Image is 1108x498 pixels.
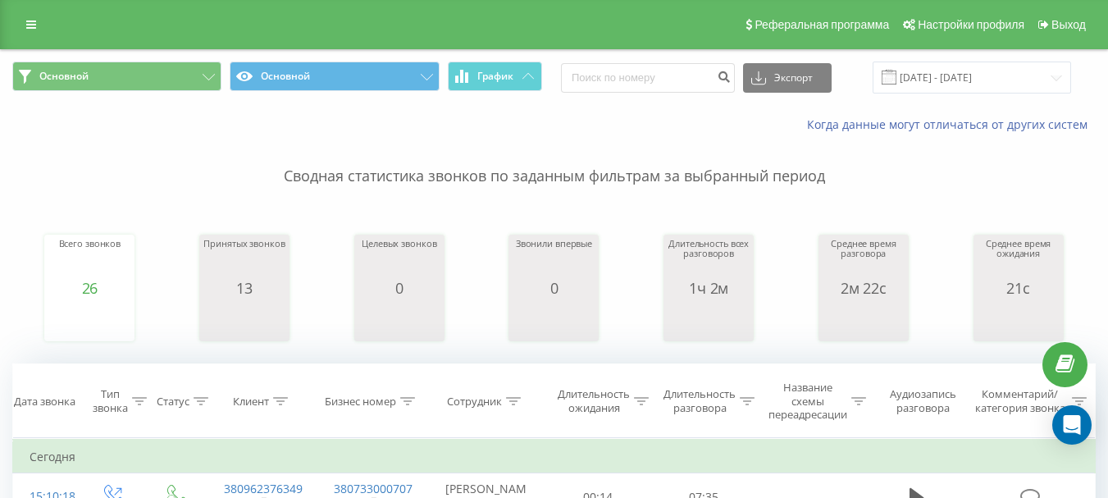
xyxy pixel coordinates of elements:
p: Сводная статистика звонков по заданным фильтрам за выбранный период [12,133,1096,187]
div: Бизнес номер [325,395,396,409]
a: 380962376349 [224,481,303,496]
div: Длительность всех разговоров [668,239,750,280]
div: Звонили впервые [516,239,592,280]
div: 0 [516,280,592,296]
span: Основной [39,70,89,83]
span: Настройки профиля [918,18,1024,31]
div: 0 [362,280,436,296]
div: Всего звонков [59,239,121,280]
div: Сотрудник [447,395,502,409]
input: Поиск по номеру [561,63,735,93]
div: 1ч 2м [668,280,750,296]
div: 26 [59,280,121,296]
span: Выход [1051,18,1086,31]
td: Сегодня [13,441,1096,473]
div: Длительность разговора [663,388,736,416]
div: 2м 22с [823,280,905,296]
div: Open Intercom Messenger [1052,405,1092,445]
div: Аудиозапись разговора [882,388,964,416]
div: Дата звонка [14,395,75,409]
div: Среднее время разговора [823,239,905,280]
div: Среднее время ожидания [978,239,1060,280]
a: 380733000707 [334,481,413,496]
div: 13 [203,280,285,296]
div: Клиент [233,395,269,409]
span: Реферальная программа [755,18,889,31]
div: Название схемы переадресации [768,381,847,423]
div: Комментарий/категория звонка [972,388,1068,416]
button: График [448,62,542,91]
span: График [477,71,513,82]
div: 21с [978,280,1060,296]
div: Тип звонка [93,388,128,416]
div: Принятых звонков [203,239,285,280]
div: Длительность ожидания [558,388,630,416]
div: Целевых звонков [362,239,436,280]
a: Когда данные могут отличаться от других систем [807,117,1096,132]
button: Основной [12,62,221,91]
button: Основной [230,62,439,91]
button: Экспорт [743,63,832,93]
div: Статус [157,395,189,409]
